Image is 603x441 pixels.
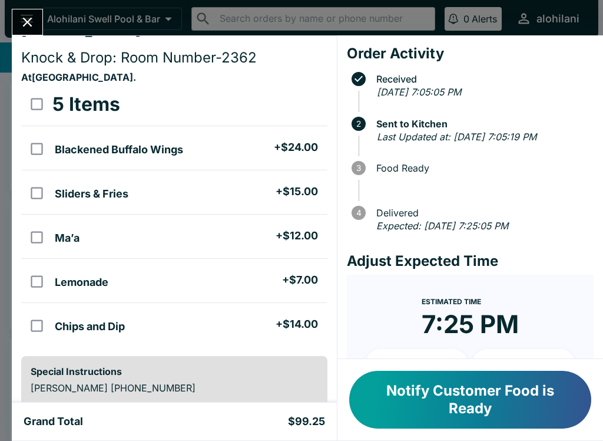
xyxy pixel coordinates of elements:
button: Close [12,9,42,35]
span: Estimated Time [422,297,481,306]
h5: + $15.00 [276,185,318,199]
h5: $99.25 [288,414,325,429]
span: Received [370,74,594,84]
strong: At [GEOGRAPHIC_DATA] . [21,71,136,83]
text: 2 [356,119,361,129]
button: + 10 [366,349,468,379]
h4: Adjust Expected Time [347,252,594,270]
text: 4 [356,208,361,218]
button: Notify Customer Food is Ready [349,371,591,429]
span: Knock & Drop: Room Number-2362 [21,49,257,66]
em: Expected: [DATE] 7:25:05 PM [376,220,508,232]
h5: Sliders & Fries [55,187,128,201]
h5: Lemonade [55,275,108,289]
span: Food Ready [370,163,594,173]
h5: Blackened Buffalo Wings [55,143,183,157]
h5: + $7.00 [282,273,318,287]
h5: Chips and Dip [55,320,125,334]
time: 7:25 PM [422,309,519,340]
h5: + $14.00 [276,317,318,331]
span: Sent to Kitchen [370,119,594,129]
h4: Order Activity [347,45,594,62]
p: [PERSON_NAME] [PHONE_NUMBER] [31,382,318,394]
h5: + $12.00 [276,229,318,243]
h5: + $24.00 [274,140,318,154]
h3: 5 Items [52,93,120,116]
h5: Ma’a [55,231,79,245]
h5: Grand Total [24,414,83,429]
h6: Special Instructions [31,366,318,377]
text: 3 [356,163,361,173]
em: Last Updated at: [DATE] 7:05:19 PM [377,131,536,143]
span: Delivered [370,208,594,218]
button: + 20 [472,349,575,379]
em: [DATE] 7:05:05 PM [377,86,461,98]
table: orders table [21,83,327,347]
